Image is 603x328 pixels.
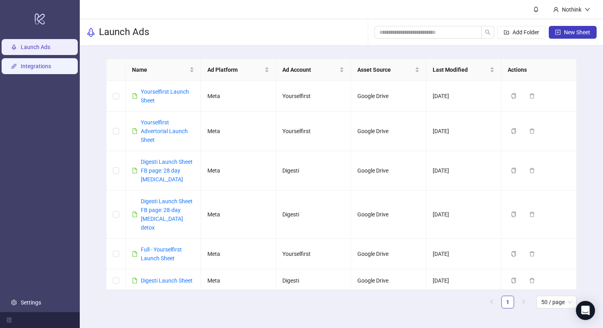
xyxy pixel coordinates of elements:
[529,168,535,173] span: delete
[357,65,413,74] span: Asset Source
[351,191,426,239] td: Google Drive
[585,7,590,12] span: down
[351,269,426,292] td: Google Drive
[141,277,193,284] a: Digesti Launch Sheet
[553,7,559,12] span: user
[529,212,535,217] span: delete
[511,93,516,99] span: copy
[201,81,276,112] td: Meta
[433,65,488,74] span: Last Modified
[132,168,138,173] span: file
[511,251,516,257] span: copy
[201,151,276,191] td: Meta
[501,59,576,81] th: Actions
[276,81,351,112] td: Yourselfirst
[485,296,498,308] li: Previous Page
[141,159,193,183] a: Digesti Launch Sheet FB page: 28 day [MEDICAL_DATA]
[99,26,149,39] h3: Launch Ads
[201,112,276,151] td: Meta
[351,239,426,269] td: Google Drive
[132,128,138,134] span: file
[426,151,501,191] td: [DATE]
[351,59,426,81] th: Asset Source
[497,26,546,39] button: Add Folder
[351,112,426,151] td: Google Drive
[511,168,516,173] span: copy
[426,81,501,112] td: [DATE]
[276,191,351,239] td: Digesti
[132,65,187,74] span: Name
[276,112,351,151] td: Yourselfirst
[576,301,595,320] div: Open Intercom Messenger
[276,239,351,269] td: Yourselfirst
[201,269,276,292] td: Meta
[521,299,526,304] span: right
[529,251,535,257] span: delete
[511,128,516,134] span: copy
[132,93,138,99] span: file
[21,44,50,50] a: Launch Ads
[201,191,276,239] td: Meta
[21,299,41,306] a: Settings
[485,296,498,308] button: left
[276,59,351,81] th: Ad Account
[141,198,193,231] a: Digesti Launch Sheet FB page: 28-day [MEDICAL_DATA] detox
[132,251,138,257] span: file
[529,128,535,134] span: delete
[501,296,514,308] li: 1
[141,88,189,104] a: Yourselfirst Launch Sheet
[489,299,494,304] span: left
[426,269,501,292] td: [DATE]
[6,317,12,323] span: menu-fold
[426,239,501,269] td: [DATE]
[511,212,516,217] span: copy
[426,191,501,239] td: [DATE]
[529,278,535,283] span: delete
[276,151,351,191] td: Digesti
[555,29,561,35] span: plus-square
[541,296,572,308] span: 50 / page
[502,296,514,308] a: 1
[559,5,585,14] div: Nothink
[21,63,51,69] a: Integrations
[126,59,201,81] th: Name
[511,278,516,283] span: copy
[276,269,351,292] td: Digesti
[282,65,338,74] span: Ad Account
[536,296,577,308] div: Page Size
[485,29,491,35] span: search
[141,246,182,261] a: Full - Yourselfirst Launch Sheet
[549,26,597,39] button: New Sheet
[512,29,539,35] span: Add Folder
[141,119,188,143] a: Yourselfirst Advertorial Launch Sheet
[351,81,426,112] td: Google Drive
[132,278,138,283] span: file
[517,296,530,308] li: Next Page
[201,59,276,81] th: Ad Platform
[564,29,590,35] span: New Sheet
[426,112,501,151] td: [DATE]
[351,151,426,191] td: Google Drive
[529,93,535,99] span: delete
[207,65,263,74] span: Ad Platform
[533,6,539,12] span: bell
[517,296,530,308] button: right
[504,29,509,35] span: folder-add
[132,212,138,217] span: file
[426,59,501,81] th: Last Modified
[201,239,276,269] td: Meta
[86,27,96,37] span: rocket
